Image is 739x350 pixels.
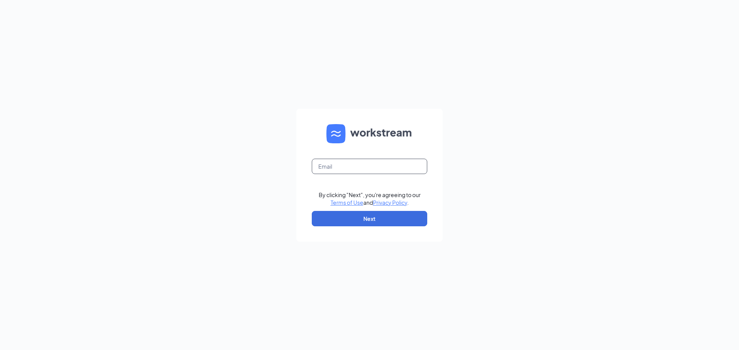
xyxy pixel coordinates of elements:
[319,191,421,206] div: By clicking "Next", you're agreeing to our and .
[312,159,427,174] input: Email
[373,199,407,206] a: Privacy Policy
[312,211,427,226] button: Next
[326,124,413,143] img: WS logo and Workstream text
[331,199,363,206] a: Terms of Use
